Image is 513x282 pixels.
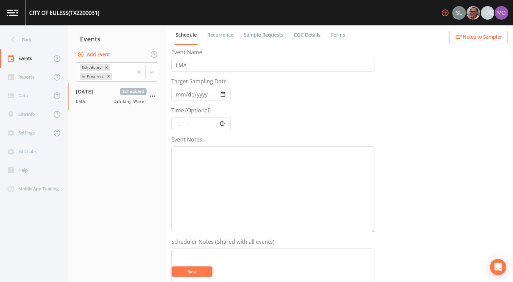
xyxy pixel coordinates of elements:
a: COC Details [293,25,322,44]
div: Events [68,30,166,47]
a: [DATE]ScheduledLMADrinking Water [68,83,166,110]
div: Scheduled [80,64,103,71]
div: In Progress [80,73,105,80]
button: Save [172,266,212,277]
label: Event Notes [171,135,202,144]
a: Recurrence [206,25,234,44]
img: 0d5b2d5fd6ef1337b72e1b2735c28582 [452,6,466,20]
button: Add Event [76,48,113,61]
span: Scheduled [120,88,147,95]
img: logo [7,9,18,16]
div: CITY OF EULESS (TX2200031) [29,9,99,17]
a: Forms [330,25,346,44]
div: Remove Scheduled [103,64,110,71]
img: e2d790fa78825a4bb76dcb6ab311d44c [467,6,480,20]
a: Schedule [175,25,198,45]
label: Event Name [171,48,202,56]
span: [DATE] [76,88,98,95]
label: Target Sampling Date [171,77,227,85]
span: LMA [76,99,90,105]
div: Open Intercom Messenger [490,259,506,275]
div: Mike Franklin [466,6,480,20]
span: Notes to Sampler [463,33,502,41]
span: Drinking Water [114,99,147,105]
label: Time (Optional) [171,106,211,114]
div: Remove In Progress [105,73,112,80]
button: Notes to Sampler [449,31,508,43]
label: Scheduler Notes (Shared with all events) [171,238,274,246]
div: Sloan Rigamonti [452,6,466,20]
a: Sample Requests [243,25,284,44]
div: +20 [481,6,494,20]
img: 4e251478aba98ce068fb7eae8f78b90c [495,6,508,20]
